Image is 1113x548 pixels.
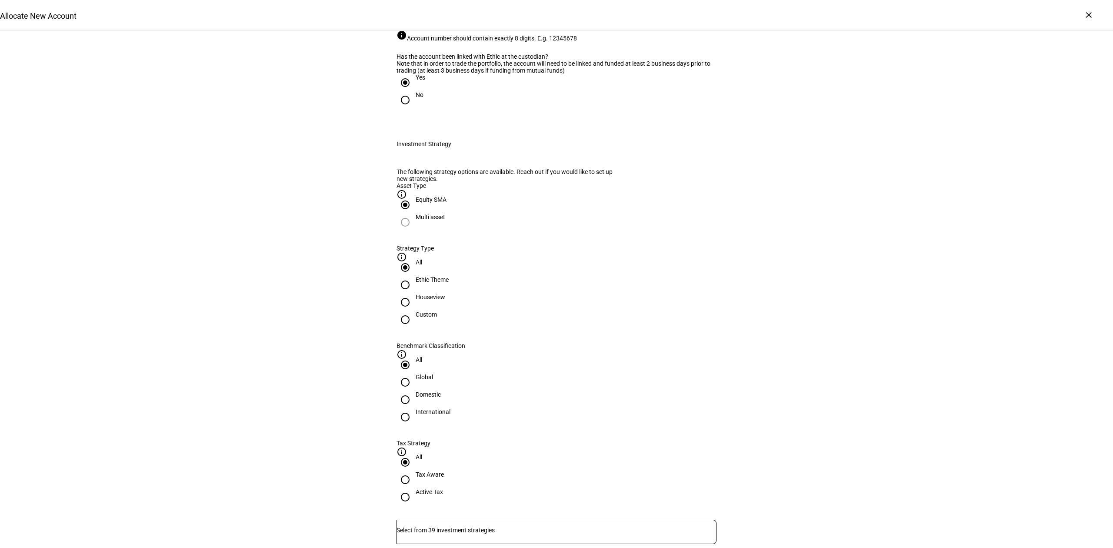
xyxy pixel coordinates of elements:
[416,454,422,461] div: All
[397,342,716,356] plt-strategy-filter-column-header: Benchmark Classification
[397,440,716,447] div: Tax Strategy
[416,74,425,81] div: Yes
[397,168,620,182] div: The following strategy options are available. Reach out if you would like to set up new strategies.
[397,30,716,42] div: Account number should contain exactly 8 digits. E.g. 12345678
[416,356,422,363] div: All
[397,189,407,200] mat-icon: info_outline
[397,182,716,189] div: Asset Type
[416,276,449,283] div: Ethic Theme
[416,391,441,398] div: Domestic
[416,196,447,203] div: Equity SMA
[416,311,437,318] div: Custom
[397,53,716,60] div: Has the account been linked with Ethic at the custodian?
[397,527,716,534] input: Number
[397,140,451,147] div: Investment Strategy
[397,440,716,454] plt-strategy-filter-column-header: Tax Strategy
[397,60,716,74] div: Note that in order to trade the portfolio, the account will need to be linked and funded at least...
[416,91,423,98] div: No
[416,374,433,381] div: Global
[416,488,443,495] div: Active Tax
[397,245,716,259] plt-strategy-filter-column-header: Strategy Type
[1082,8,1096,22] div: ×
[397,182,716,196] plt-strategy-filter-column-header: Asset Type
[397,252,407,262] mat-icon: info_outline
[397,342,716,349] div: Benchmark Classification
[416,471,444,478] div: Tax Aware
[416,408,450,415] div: International
[416,294,445,301] div: Houseview
[397,349,407,360] mat-icon: info_outline
[397,245,716,252] div: Strategy Type
[416,259,422,266] div: All
[397,30,407,40] mat-icon: info
[397,447,407,457] mat-icon: info_outline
